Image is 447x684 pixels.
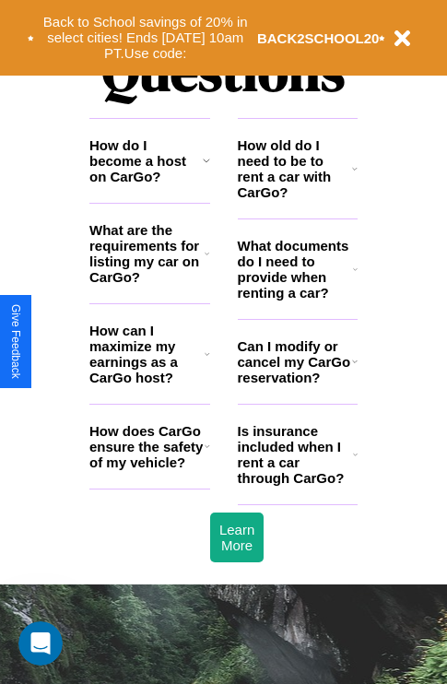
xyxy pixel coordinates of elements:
b: BACK2SCHOOL20 [257,30,380,46]
button: Back to School savings of 20% in select cities! Ends [DATE] 10am PT.Use code: [34,9,257,66]
h3: How old do I need to be to rent a car with CarGo? [238,137,353,200]
h3: Is insurance included when I rent a car through CarGo? [238,423,353,486]
h3: What documents do I need to provide when renting a car? [238,238,354,301]
button: Learn More [210,513,264,562]
h3: How does CarGo ensure the safety of my vehicle? [89,423,205,470]
div: Give Feedback [9,304,22,379]
h3: What are the requirements for listing my car on CarGo? [89,222,205,285]
h3: How do I become a host on CarGo? [89,137,203,184]
h3: Can I modify or cancel my CarGo reservation? [238,338,352,385]
iframe: Intercom live chat [18,621,63,666]
h3: How can I maximize my earnings as a CarGo host? [89,323,205,385]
